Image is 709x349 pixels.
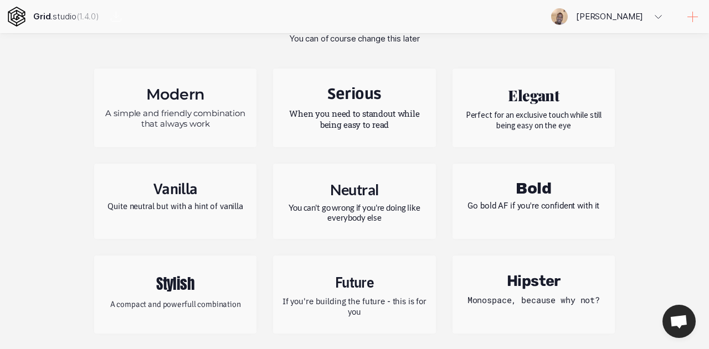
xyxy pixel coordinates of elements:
[102,272,248,295] h2: Stylish
[461,110,607,131] p: Perfect for an exclusive touch while still being easy on the eye
[461,294,607,305] p: Monospace, because why not?
[281,180,427,199] h2: Neutral
[289,33,420,44] p: You can of course change this later
[102,180,248,197] h2: Vanilla
[281,272,427,291] h2: Future
[102,201,248,211] p: Quite neutral but with a hint of vanilla
[551,8,568,25] img: Profile picture
[461,180,607,197] h2: Bold
[281,85,427,103] h2: Serious
[102,299,248,309] p: A compact and powerfull combination
[281,296,427,317] p: If you're building the future - this is for you
[461,201,607,211] p: Go bold AF if you're confident with it
[33,11,50,22] strong: Grid
[662,305,696,338] div: Open chat
[76,11,99,22] span: Click to see changelog
[102,85,248,103] h2: Modern
[461,85,607,105] h2: Elegant
[102,108,248,129] p: A simple and friendly combination that always work
[461,272,607,290] h2: Hipster
[281,108,427,130] p: When you need to standout while being easy to read
[281,202,427,222] p: You can't go wrong if you're doing like everybody else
